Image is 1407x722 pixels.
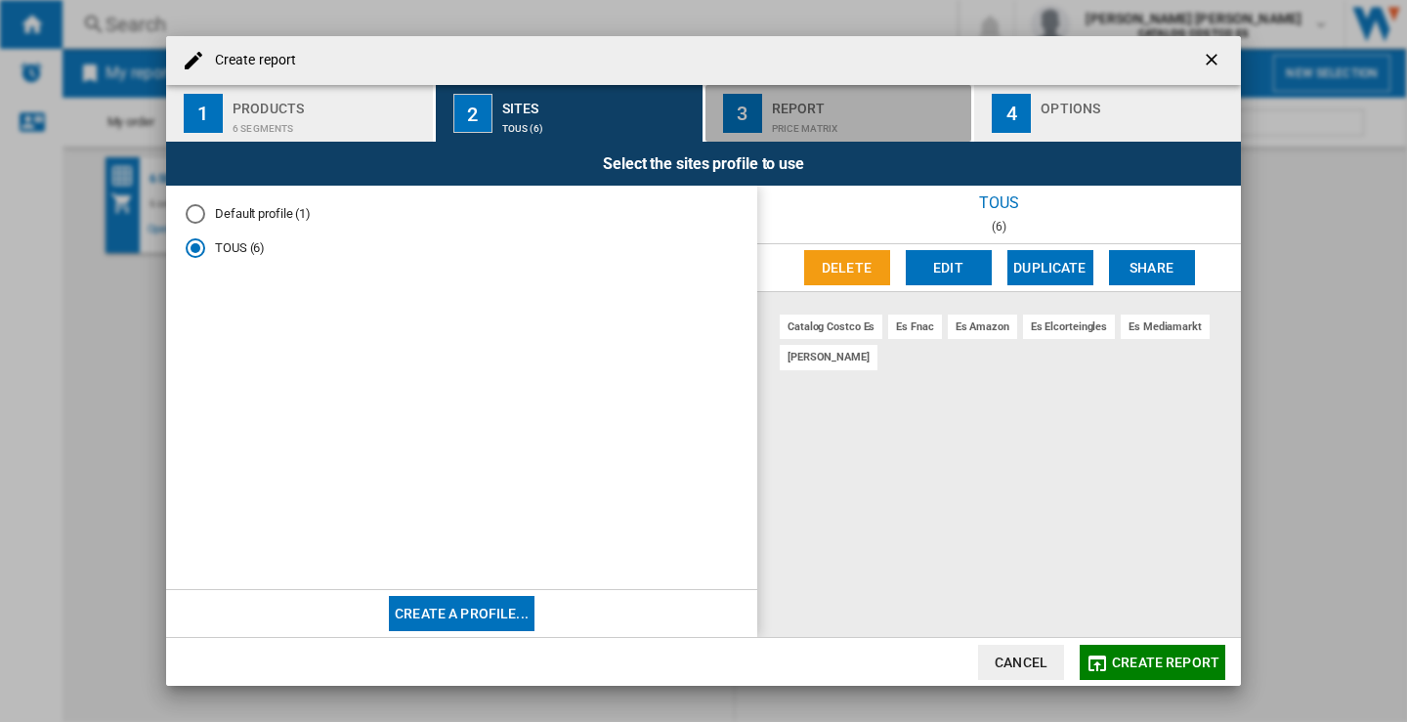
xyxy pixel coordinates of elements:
[1121,315,1210,339] div: es mediamarkt
[166,142,1241,186] div: Select the sites profile to use
[1023,315,1115,339] div: es elcorteingles
[948,315,1017,339] div: es amazon
[233,113,425,134] div: 6 segments
[978,645,1064,680] button: Cancel
[1007,250,1093,285] button: Duplicate
[772,113,964,134] div: Price Matrix
[705,85,974,142] button: 3 Report Price Matrix
[184,94,223,133] div: 1
[186,239,738,258] md-radio-button: TOUS (6)
[1109,250,1195,285] button: Share
[233,93,425,113] div: Products
[1202,50,1225,73] ng-md-icon: getI18NText('BUTTONS.CLOSE_DIALOG')
[888,315,941,339] div: es fnac
[389,596,534,631] button: Create a profile...
[757,186,1241,220] div: TOUS
[780,315,882,339] div: catalog costco es
[502,93,695,113] div: Sites
[205,51,296,70] h4: Create report
[453,94,492,133] div: 2
[166,85,435,142] button: 1 Products 6 segments
[723,94,762,133] div: 3
[1112,655,1219,670] span: Create report
[772,93,964,113] div: Report
[1194,41,1233,80] button: getI18NText('BUTTONS.CLOSE_DIALOG')
[906,250,992,285] button: Edit
[1080,645,1225,680] button: Create report
[436,85,704,142] button: 2 Sites TOUS (6)
[974,85,1241,142] button: 4 Options
[804,250,890,285] button: Delete
[502,113,695,134] div: TOUS (6)
[780,345,877,369] div: [PERSON_NAME]
[992,94,1031,133] div: 4
[757,220,1241,234] div: (6)
[1041,93,1233,113] div: Options
[186,205,738,224] md-radio-button: Default profile (1)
